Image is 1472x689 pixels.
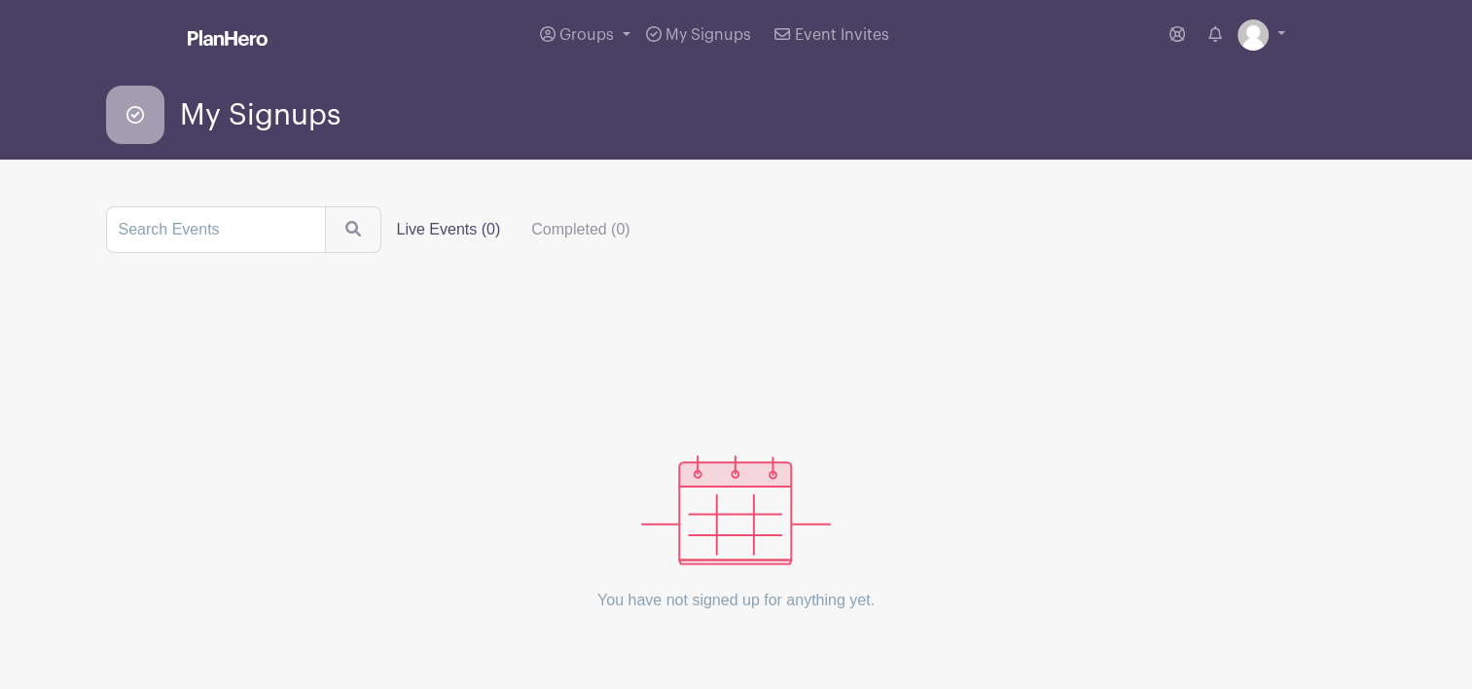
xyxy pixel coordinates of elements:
[381,210,646,249] div: filters
[559,27,614,43] span: Groups
[180,99,341,131] span: My Signups
[381,210,517,249] label: Live Events (0)
[641,455,831,565] img: events_empty-56550af544ae17c43cc50f3ebafa394433d06d5f1891c01edc4b5d1d59cfda54.svg
[597,565,875,635] p: You have not signed up for anything yet.
[1238,19,1269,51] img: default-ce2991bfa6775e67f084385cd625a349d9dcbb7a52a09fb2fda1e96e2d18dcdb.png
[516,210,645,249] label: Completed (0)
[665,27,751,43] span: My Signups
[188,30,268,46] img: logo_white-6c42ec7e38ccf1d336a20a19083b03d10ae64f83f12c07503d8b9e83406b4c7d.svg
[106,206,326,253] input: Search Events
[795,27,889,43] span: Event Invites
